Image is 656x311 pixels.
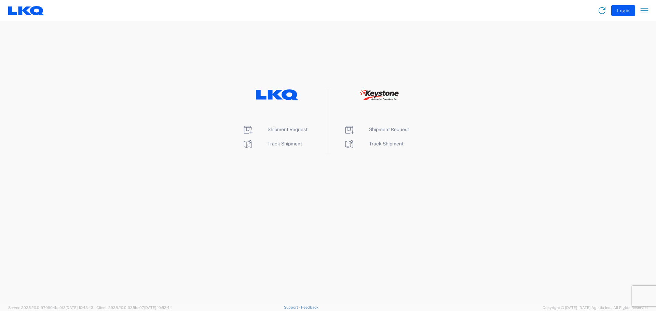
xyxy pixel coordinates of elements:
span: [DATE] 10:43:43 [66,306,93,310]
a: Shipment Request [344,127,409,132]
button: Login [611,5,635,16]
span: Track Shipment [268,141,302,146]
span: Server: 2025.20.0-970904bc0f3 [8,306,93,310]
a: Feedback [301,305,318,309]
span: Shipment Request [268,127,307,132]
a: Shipment Request [242,127,307,132]
a: Track Shipment [344,141,404,146]
span: Shipment Request [369,127,409,132]
span: Copyright © [DATE]-[DATE] Agistix Inc., All Rights Reserved [543,305,648,311]
span: Client: 2025.20.0-035ba07 [96,306,172,310]
span: Track Shipment [369,141,404,146]
a: Track Shipment [242,141,302,146]
a: Support [284,305,301,309]
span: [DATE] 10:52:44 [144,306,172,310]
